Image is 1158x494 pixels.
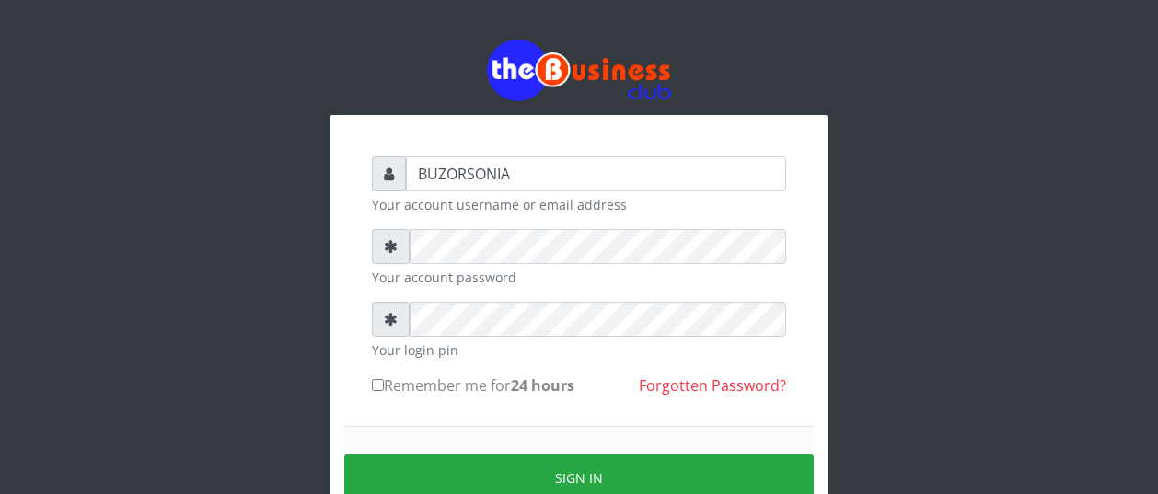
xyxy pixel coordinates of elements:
[406,156,786,191] input: Username or email address
[372,340,786,360] small: Your login pin
[372,268,786,287] small: Your account password
[372,379,384,391] input: Remember me for24 hours
[639,375,786,396] a: Forgotten Password?
[372,195,786,214] small: Your account username or email address
[372,374,574,396] label: Remember me for
[511,375,574,396] b: 24 hours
